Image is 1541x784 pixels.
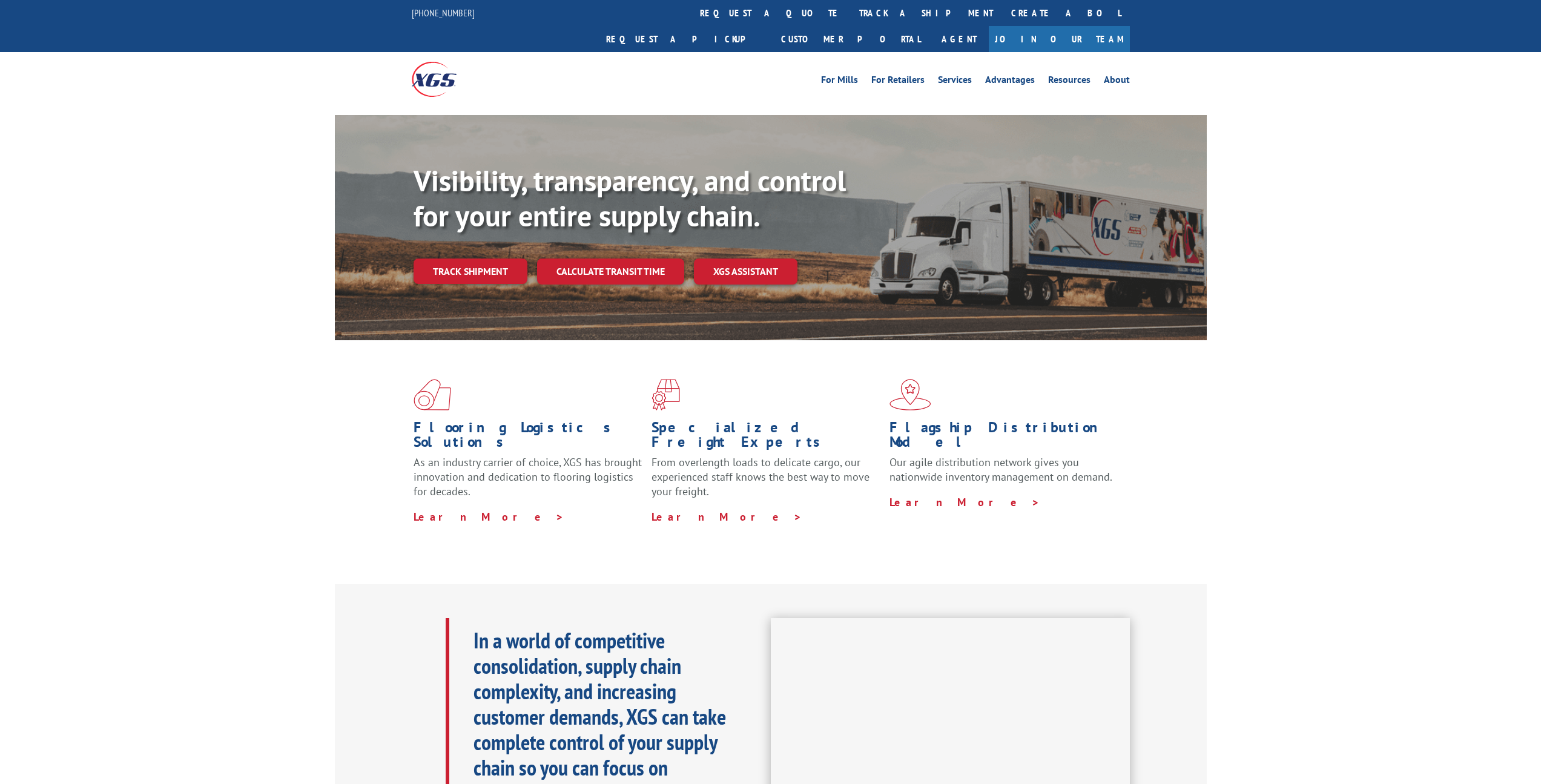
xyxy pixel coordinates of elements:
span: As an industry carrier of choice, XGS has brought innovation and dedication to flooring logistics... [414,455,642,498]
a: About [1104,75,1130,88]
a: Services [938,75,972,88]
a: Track shipment [414,259,527,284]
a: Request a pickup [597,26,772,52]
a: [PHONE_NUMBER] [412,7,475,19]
a: Learn More > [889,495,1040,509]
a: Learn More > [652,510,802,524]
h1: Specialized Freight Experts [652,420,880,455]
a: Learn More > [414,510,564,524]
a: Join Our Team [989,26,1130,52]
a: Advantages [985,75,1035,88]
img: xgs-icon-flagship-distribution-model-red [889,379,931,410]
h1: Flooring Logistics Solutions [414,420,642,455]
a: Resources [1048,75,1091,88]
a: For Mills [821,75,858,88]
b: Visibility, transparency, and control for your entire supply chain. [414,162,846,234]
p: From overlength loads to delicate cargo, our experienced staff knows the best way to move your fr... [652,455,880,509]
a: Customer Portal [772,26,929,52]
a: XGS ASSISTANT [694,259,797,285]
a: For Retailers [871,75,925,88]
img: xgs-icon-focused-on-flooring-red [652,379,680,410]
a: Calculate transit time [537,259,684,285]
img: xgs-icon-total-supply-chain-intelligence-red [414,379,451,410]
a: Agent [929,26,989,52]
span: Our agile distribution network gives you nationwide inventory management on demand. [889,455,1112,484]
h1: Flagship Distribution Model [889,420,1118,455]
